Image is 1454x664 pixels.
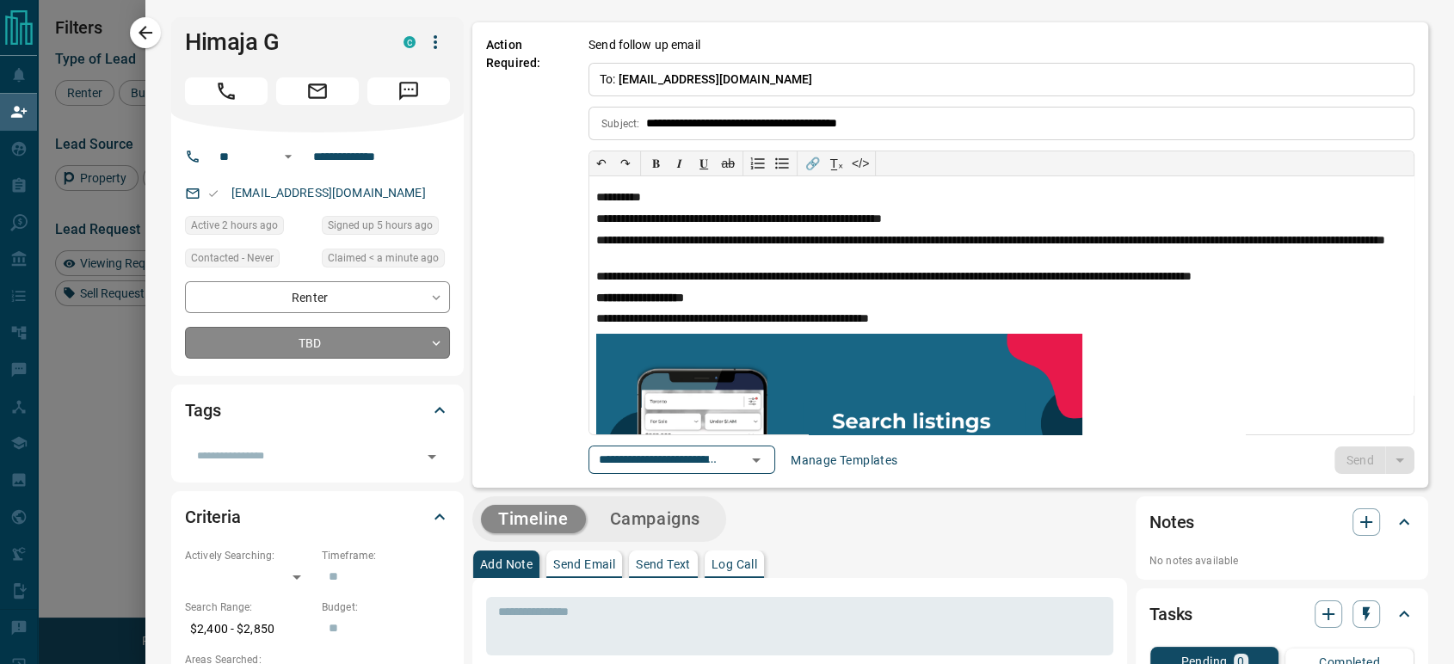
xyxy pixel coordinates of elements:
p: Actively Searching: [185,548,313,563]
button: Manage Templates [780,446,908,474]
span: Signed up 5 hours ago [328,217,433,234]
button: Open [278,146,299,167]
p: Action Required: [486,36,563,474]
span: Message [367,77,450,105]
button: T̲ₓ [824,151,848,175]
button: ↶ [589,151,613,175]
button: 𝑰 [668,151,692,175]
div: Notes [1149,501,1414,543]
h2: Notes [1149,508,1194,536]
div: condos.ca [404,36,416,48]
img: search_like_a_pro.png [596,334,1082,546]
p: Budget: [322,599,450,615]
div: Renter [185,281,450,313]
p: Timeframe: [322,548,450,563]
div: Mon Oct 13 2025 [185,216,313,240]
button: Timeline [481,505,586,533]
p: Search Range: [185,599,313,615]
span: Active 2 hours ago [191,217,278,234]
button: 🔗 [800,151,824,175]
h2: Criteria [185,503,241,531]
p: To: [588,63,1414,96]
span: Call [185,77,268,105]
button: ↷ [613,151,638,175]
span: Contacted - Never [191,249,274,267]
div: Mon Oct 13 2025 [322,216,450,240]
button: </> [848,151,872,175]
span: [EMAIL_ADDRESS][DOMAIN_NAME] [619,72,813,86]
svg: Email Valid [207,188,219,200]
div: Criteria [185,496,450,538]
p: Subject: [601,116,639,132]
h2: Tags [185,397,220,424]
button: Campaigns [593,505,718,533]
div: Mon Oct 13 2025 [322,249,450,273]
button: Bullet list [770,151,794,175]
div: Tags [185,390,450,431]
div: TBD [185,327,450,359]
h1: Himaja G [185,28,378,56]
p: Send Email [553,558,615,570]
p: No notes available [1149,553,1414,569]
button: Open [420,445,444,469]
p: Send follow up email [588,36,700,54]
button: Numbered list [746,151,770,175]
a: [EMAIL_ADDRESS][DOMAIN_NAME] [231,186,426,200]
span: Claimed < a minute ago [328,249,439,267]
p: Log Call [712,558,757,570]
span: 𝐔 [699,157,708,170]
span: Email [276,77,359,105]
button: 𝐁 [644,151,668,175]
button: ab [716,151,740,175]
button: 𝐔 [692,151,716,175]
p: $2,400 - $2,850 [185,615,313,643]
div: Tasks [1149,593,1414,635]
p: Send Text [636,558,691,570]
button: Open [744,448,768,472]
s: ab [721,157,735,170]
div: split button [1334,446,1414,474]
p: Add Note [480,558,533,570]
h2: Tasks [1149,600,1192,628]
